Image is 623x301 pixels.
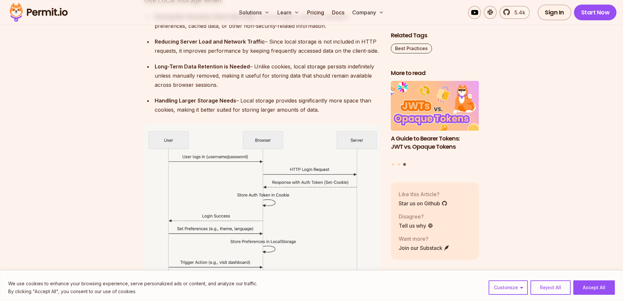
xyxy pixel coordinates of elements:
[398,163,400,166] button: Go to slide 2
[530,280,571,295] button: Reject All
[304,6,327,19] a: Pricing
[489,280,528,295] button: Customize
[155,97,236,104] strong: Handling Larger Storage Needs
[391,31,479,40] h2: Related Tags
[8,280,257,288] p: We use cookies to enhance your browsing experience, serve personalized ads or content, and analyz...
[7,1,71,24] img: Permit logo
[391,44,432,53] a: Best Practices
[155,62,380,89] div: – Unlike cookies, local storage persists indefinitely unless manually removed, making it useful f...
[399,190,447,198] p: Like this Article?
[392,163,394,166] button: Go to slide 1
[8,288,257,295] p: By clicking "Accept All", you consent to our use of cookies.
[391,81,479,159] li: 3 of 3
[499,6,530,19] a: 5.4k
[399,222,433,230] a: Tell us why
[403,163,406,166] button: Go to slide 3
[399,244,450,252] a: Join our Substack
[399,235,450,243] p: Want more?
[391,81,479,159] a: A Guide to Bearer Tokens: JWT vs. Opaque TokensA Guide to Bearer Tokens: JWT vs. Opaque Tokens
[350,6,387,19] button: Company
[275,6,302,19] button: Learn
[329,6,347,19] a: Docs
[399,213,433,220] p: Disagree?
[155,37,380,55] div: – Since local storage is not included in HTTP requests, it improves performance by keeping freque...
[399,199,447,207] a: Star us on Github
[155,96,380,114] div: – Local storage provides significantly more space than cookies, making it better suited for stori...
[155,63,250,70] strong: Long-Term Data Retention is Needed
[538,5,571,20] a: Sign In
[155,38,265,45] strong: Reducing Server Load and Network Traffic
[573,280,615,295] button: Accept All
[511,9,525,16] span: 5.4k
[574,5,617,20] a: Start Now
[391,69,479,77] h2: More to read
[391,135,479,151] h3: A Guide to Bearer Tokens: JWT vs. Opaque Tokens
[236,6,272,19] button: Solutions
[391,81,479,131] img: A Guide to Bearer Tokens: JWT vs. Opaque Tokens
[391,81,479,167] div: Posts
